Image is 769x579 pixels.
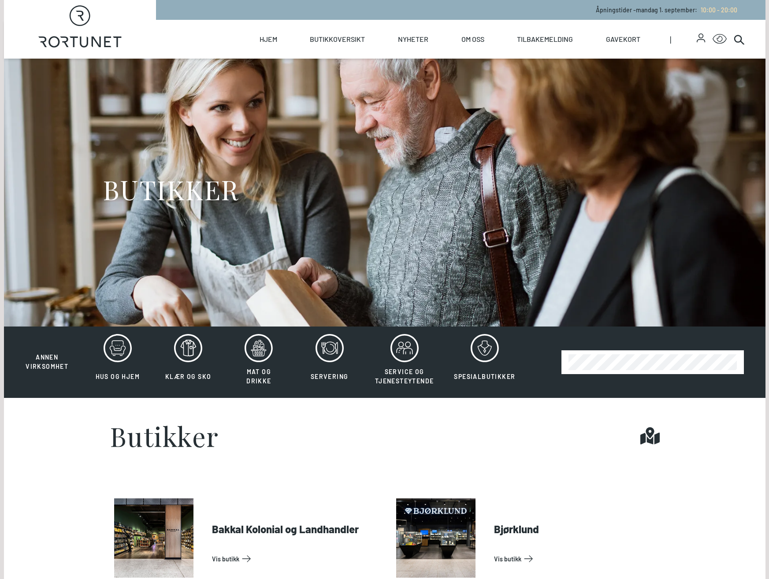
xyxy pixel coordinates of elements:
[165,373,211,380] span: Klær og sko
[154,334,223,391] button: Klær og sko
[295,334,364,391] button: Servering
[13,334,82,371] button: Annen virksomhet
[110,423,219,449] h1: Butikker
[398,20,428,59] a: Nyheter
[83,334,152,391] button: Hus og hjem
[697,6,737,14] a: 10:00 - 20:00
[26,353,68,370] span: Annen virksomhet
[461,20,484,59] a: Om oss
[366,334,443,391] button: Service og tjenesteytende
[260,20,277,59] a: Hjem
[96,373,140,380] span: Hus og hjem
[310,20,365,59] a: Butikkoversikt
[375,368,434,385] span: Service og tjenesteytende
[212,552,374,566] a: Vis Butikk: Bakkal Kolonial og Landhandler
[311,373,349,380] span: Servering
[224,334,293,391] button: Mat og drikke
[701,6,737,14] span: 10:00 - 20:00
[713,32,727,46] button: Open Accessibility Menu
[445,334,524,391] button: Spesialbutikker
[606,20,640,59] a: Gavekort
[246,368,271,385] span: Mat og drikke
[517,20,573,59] a: Tilbakemelding
[454,373,515,380] span: Spesialbutikker
[103,173,239,206] h1: BUTIKKER
[494,552,656,566] a: Vis Butikk: Bjørklund
[670,20,697,59] span: |
[596,5,737,15] p: Åpningstider - mandag 1. september :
